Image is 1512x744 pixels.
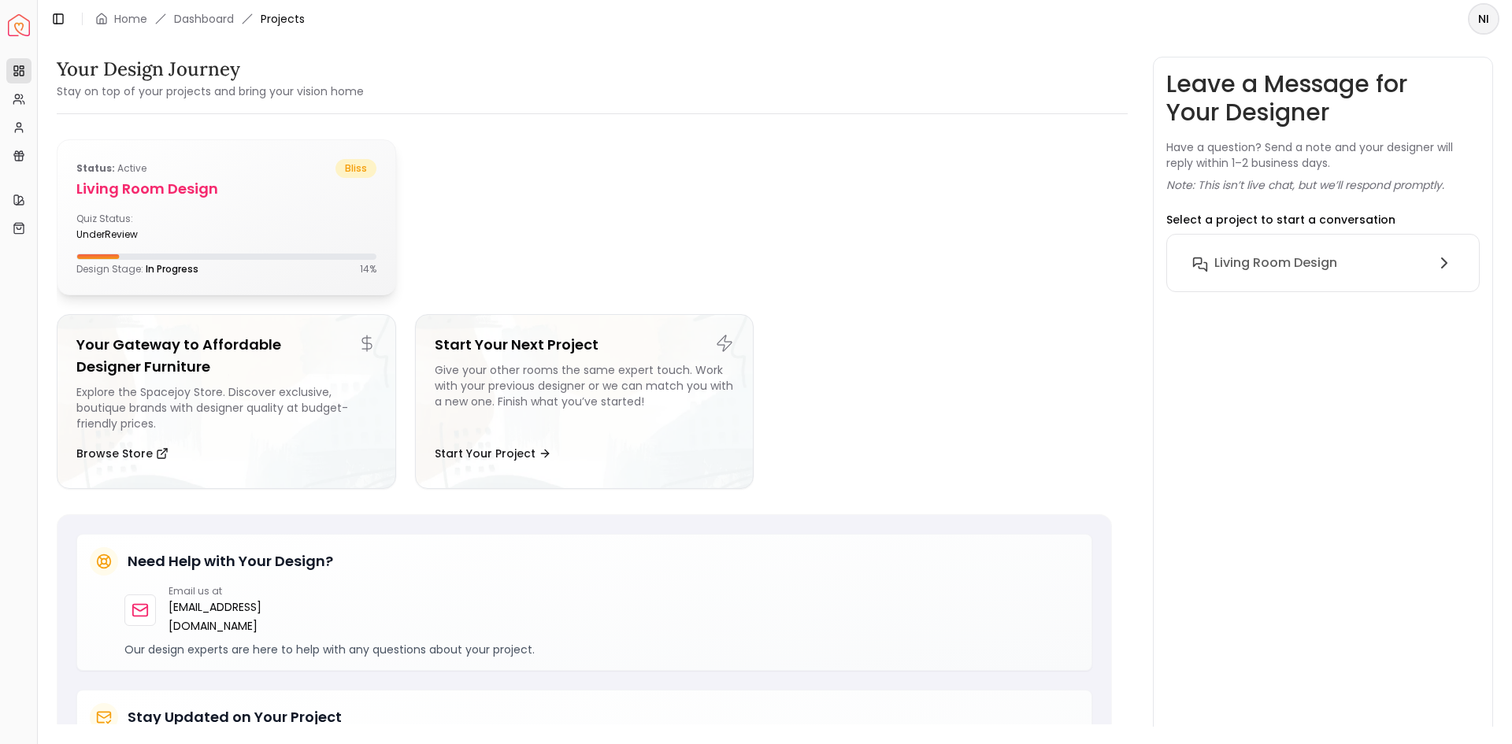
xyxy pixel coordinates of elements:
p: Email us at [169,585,344,598]
div: Explore the Spacejoy Store. Discover exclusive, boutique brands with designer quality at budget-f... [76,384,376,431]
a: Spacejoy [8,14,30,36]
h5: Living Room design [76,178,376,200]
h3: Leave a Message for Your Designer [1166,70,1480,127]
img: Spacejoy Logo [8,14,30,36]
h5: Need Help with Your Design? [128,550,333,572]
a: [EMAIL_ADDRESS][DOMAIN_NAME] [169,598,344,635]
small: Stay on top of your projects and bring your vision home [57,83,364,99]
button: Browse Store [76,438,169,469]
span: bliss [335,159,376,178]
p: Design Stage: [76,263,198,276]
div: underReview [76,228,220,241]
p: Our design experts are here to help with any questions about your project. [124,642,1079,657]
a: Home [114,11,147,27]
h6: Living Room design [1214,254,1337,272]
span: Projects [261,11,305,27]
div: Give your other rooms the same expert touch. Work with your previous designer or we can match you... [435,362,735,431]
a: Dashboard [174,11,234,27]
p: 14 % [360,263,376,276]
span: NI [1469,5,1498,33]
a: Start Your Next ProjectGive your other rooms the same expert touch. Work with your previous desig... [415,314,754,489]
a: Your Gateway to Affordable Designer FurnitureExplore the Spacejoy Store. Discover exclusive, bout... [57,314,396,489]
div: Quiz Status: [76,213,220,241]
button: NI [1468,3,1499,35]
h5: Start Your Next Project [435,334,735,356]
p: active [76,159,146,178]
h5: Stay Updated on Your Project [128,706,342,728]
b: Status: [76,161,115,175]
p: Note: This isn’t live chat, but we’ll respond promptly. [1166,177,1444,193]
p: Select a project to start a conversation [1166,212,1395,228]
h5: Your Gateway to Affordable Designer Furniture [76,334,376,378]
button: Start Your Project [435,438,551,469]
span: In Progress [146,262,198,276]
button: Living Room design [1180,247,1466,279]
h3: Your Design Journey [57,57,364,82]
p: Have a question? Send a note and your designer will reply within 1–2 business days. [1166,139,1480,171]
nav: breadcrumb [95,11,305,27]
